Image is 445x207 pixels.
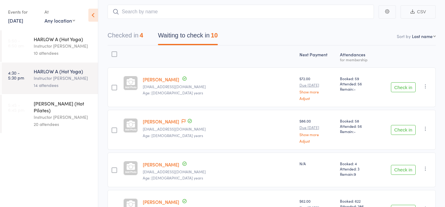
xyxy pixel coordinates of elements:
div: for membership [340,58,375,62]
div: 4 [140,32,143,39]
div: Instructor [PERSON_NAME] [34,75,93,82]
span: Attended: 56 [340,123,375,129]
span: Booked: 4 [340,161,375,166]
span: Age: [DEMOGRAPHIC_DATA] years [143,90,203,95]
a: Adjust [299,139,335,143]
a: 4:30 -5:30 pmHARLOW A (Hot Yoga)Instructor [PERSON_NAME]14 attendees [2,63,98,94]
span: Attended: 56 [340,81,375,86]
a: [PERSON_NAME] [143,76,179,83]
time: 5:45 - 6:45 pm [8,102,24,112]
div: 10 attendees [34,50,93,57]
a: 5:50 -6:50 amHARLOW A (Hot Yoga)Instructor [PERSON_NAME]10 attendees [2,30,98,62]
span: Attended: 3 [340,166,375,171]
span: Booked: 58 [340,118,375,123]
a: Show more [299,90,335,94]
button: CSV [400,5,436,19]
span: - [354,129,356,134]
button: Checked in4 [108,29,143,45]
small: Due [DATE] [299,125,335,130]
span: Remain: [340,129,375,134]
a: [PERSON_NAME] [143,161,179,168]
span: Booked: 622 [340,198,375,204]
a: [PERSON_NAME] [143,118,179,125]
div: Last name [412,33,433,39]
div: At [44,7,75,17]
div: $72.00 [299,76,335,100]
span: Remain: [340,171,375,177]
div: Next Payment [297,48,338,65]
small: hannahattwood@me.com [143,84,295,89]
div: HARLOW A (Hot Yoga) [34,68,93,75]
div: Instructor [PERSON_NAME] [34,42,93,50]
a: Show more [299,132,335,136]
small: elliotcox1996@gmail.com [143,127,295,131]
a: Adjust [299,96,335,100]
div: 10 [211,32,218,39]
button: Check in [391,82,416,92]
div: $86.00 [299,118,335,143]
span: Remain: [340,86,375,92]
a: [PERSON_NAME] [143,199,179,205]
div: N/A [299,161,335,166]
span: - [354,86,356,92]
a: [DATE] [8,17,23,24]
button: Check in [391,165,416,175]
span: Age: [DEMOGRAPHIC_DATA] years [143,175,203,180]
a: 5:45 -6:45 pm[PERSON_NAME] (Hot Pilates)Instructor [PERSON_NAME]20 attendees [2,95,98,133]
span: 9 [354,171,356,177]
input: Search by name [108,5,374,19]
div: Any location [44,17,75,24]
button: Waiting to check in10 [158,29,218,45]
label: Sort by [397,33,411,39]
time: 4:30 - 5:30 pm [8,70,24,80]
span: Age: [DEMOGRAPHIC_DATA] years [143,133,203,138]
div: Events for [8,7,38,17]
div: Atten­dances [337,48,377,65]
time: 5:50 - 6:50 am [8,38,24,48]
div: 14 attendees [34,82,93,89]
button: Check in [391,125,416,135]
span: Booked: 59 [340,76,375,81]
div: HARLOW A (Hot Yoga) [34,36,93,42]
div: Instructor [PERSON_NAME] [34,114,93,121]
small: suecriddle10@gmail.com [143,170,295,174]
div: 20 attendees [34,121,93,128]
div: [PERSON_NAME] (Hot Pilates) [34,100,93,114]
small: Due [DATE] [299,83,335,87]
